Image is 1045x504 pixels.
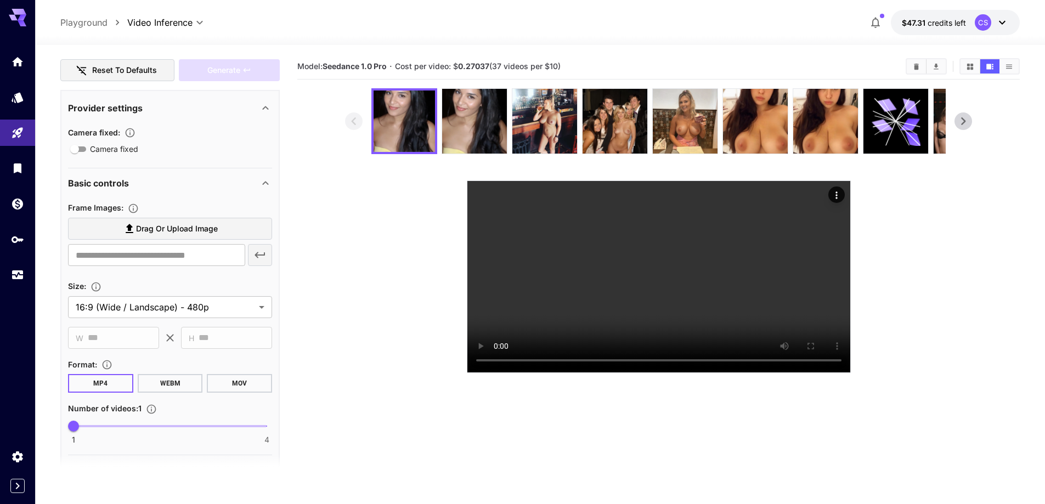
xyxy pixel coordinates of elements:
[123,203,143,214] button: Upload frame images.
[127,16,193,29] span: Video Inference
[189,332,194,344] span: H
[142,404,161,415] button: Specify how many videos to generate in a single request. Each video generation will be charged se...
[264,434,269,445] span: 4
[11,161,24,175] div: Library
[828,186,845,203] div: Actions
[11,90,24,104] div: Models
[902,18,928,27] span: $47.31
[72,434,75,445] span: 1
[68,170,272,196] div: Basic controls
[980,59,999,73] button: Show videos in video view
[76,301,255,314] span: 16:9 (Wide / Landscape) - 480p
[68,177,129,190] p: Basic controls
[793,89,858,154] img: 8KvV0WAAAABklEQVQDAEAtBlFX1SAEAAAAAElFTkSuQmCC
[999,59,1019,73] button: Show videos in list view
[583,89,647,154] img: 3yLOHEAAAAGSURBVAMAfy006ddXpzwAAAAASUVORK5CYII=
[68,374,133,393] button: MP4
[961,59,980,73] button: Show videos in grid view
[907,59,926,73] button: Clear videos
[458,61,489,71] b: 0.27037
[68,218,272,240] label: Drag or upload image
[60,59,174,82] button: Reset to defaults
[11,197,24,211] div: Wallet
[297,61,387,71] span: Model:
[975,14,991,31] div: CS
[138,374,203,393] button: WEBM
[68,128,120,137] span: Camera fixed :
[389,60,392,73] p: ·
[207,374,272,393] button: MOV
[395,61,561,71] span: Cost per video: $ (37 videos per $10)
[86,281,106,292] button: Adjust the dimensions of the generated image by specifying its width and height in pixels, or sel...
[90,143,138,155] span: Camera fixed
[68,101,143,115] p: Provider settings
[959,58,1020,75] div: Show videos in grid viewShow videos in video viewShow videos in list view
[442,89,507,154] img: UfNBtgAAAAZJREFUAwCTClqLLj5PhAAAAABJRU5ErkJggg==
[11,268,24,282] div: Usage
[68,281,86,291] span: Size :
[60,16,108,29] a: Playground
[11,450,24,463] div: Settings
[76,332,83,344] span: W
[60,16,127,29] nav: breadcrumb
[136,222,218,236] span: Drag or upload image
[512,89,577,154] img: xCG81QAAAAGSURBVAMAUQdul1WJVeIAAAAASUVORK5CYII=
[928,18,966,27] span: credits left
[97,359,117,370] button: Choose the file format for the output video.
[723,89,788,154] img: +0zGssAAAABklEQVQDADR2O0oz7FfMAAAAAElFTkSuQmCC
[10,479,25,493] button: Expand sidebar
[68,203,123,212] span: Frame Images :
[902,17,966,29] div: $47.30966
[927,59,946,73] button: Download All
[11,55,24,69] div: Home
[906,58,947,75] div: Clear videosDownload All
[323,61,387,71] b: Seedance 1.0 Pro
[68,360,97,369] span: Format :
[653,89,718,154] img: erUn4AAAAAZJREFUAwBFJaNk69sNAQAAAABJRU5ErkJggg==
[934,89,998,154] img: GS3H3AAAAAZJREFUAwAKMnNksP01gAAAAABJRU5ErkJggg==
[11,233,24,246] div: API Keys
[11,126,24,140] div: Playground
[374,90,435,152] img: 9NJnWqAAAABklEQVQDABVbg2DsUKdCAAAAAElFTkSuQmCC
[891,10,1020,35] button: $47.30966CS
[68,95,272,121] div: Provider settings
[68,404,142,413] span: Number of videos : 1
